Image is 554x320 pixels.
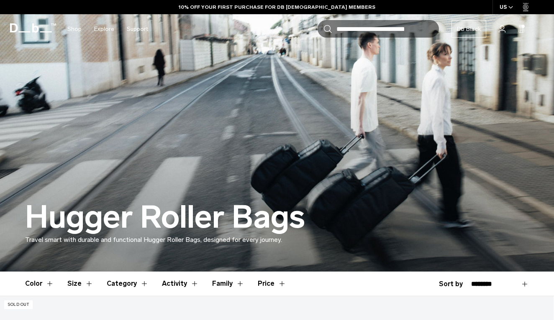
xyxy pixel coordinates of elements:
button: Toggle Filter [67,272,93,296]
h1: Hugger Roller Bags [25,200,305,235]
a: 10% OFF YOUR FIRST PURCHASE FOR DB [DEMOGRAPHIC_DATA] MEMBERS [179,3,375,11]
button: Toggle Filter [25,272,54,296]
a: Support [127,14,148,44]
nav: Main Navigation [61,14,154,44]
a: Db Black [451,20,486,38]
p: Sold Out [4,300,33,309]
button: Toggle Filter [107,272,149,296]
button: Toggle Price [258,272,286,296]
a: Explore [94,14,114,44]
button: Toggle Filter [162,272,199,296]
span: Travel smart with durable and functional Hugger Roller Bags, designed for every journey. [25,236,282,244]
button: Toggle Filter [212,272,244,296]
a: Shop [67,14,82,44]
